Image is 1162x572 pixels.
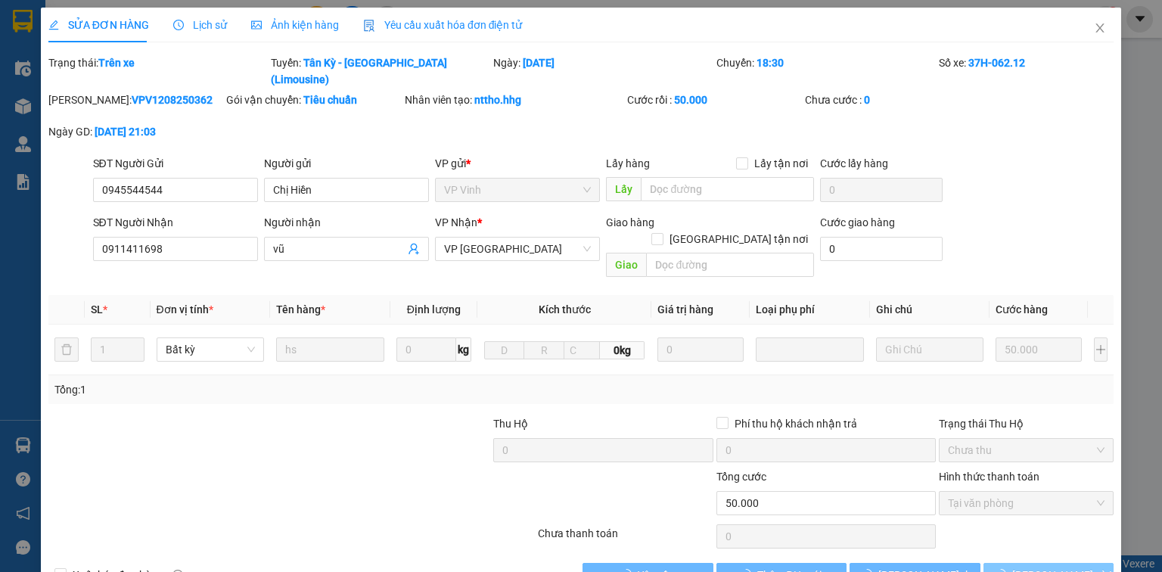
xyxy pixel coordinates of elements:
[870,295,990,325] th: Ghi chú
[276,337,384,362] input: VD: Bàn, Ghế
[805,92,980,108] div: Chưa cước :
[48,92,223,108] div: [PERSON_NAME]:
[48,19,149,31] span: SỬA ĐƠN HÀNG
[996,337,1082,362] input: 0
[600,341,645,359] span: 0kg
[657,303,713,316] span: Giá trị hàng
[484,341,525,359] input: D
[91,303,103,316] span: SL
[750,295,870,325] th: Loại phụ phí
[264,214,429,231] div: Người nhận
[435,155,600,172] div: VP gửi
[674,94,707,106] b: 50.000
[937,54,1115,88] div: Số xe:
[715,54,937,88] div: Chuyến:
[444,238,591,260] span: VP Đà Nẵng
[226,92,401,108] div: Gói vận chuyển:
[996,303,1048,316] span: Cước hàng
[93,155,258,172] div: SĐT Người Gửi
[276,303,325,316] span: Tên hàng
[663,231,814,247] span: [GEOGRAPHIC_DATA] tận nơi
[407,303,461,316] span: Định lượng
[524,341,564,359] input: R
[54,381,449,398] div: Tổng: 1
[408,243,420,255] span: user-add
[132,94,213,106] b: VPV1208250362
[1079,8,1121,50] button: Close
[48,20,59,30] span: edit
[968,57,1025,69] b: 37H-062.12
[493,418,528,430] span: Thu Hộ
[539,303,591,316] span: Kích thước
[1094,337,1108,362] button: plus
[820,178,943,202] input: Cước lấy hàng
[93,214,258,231] div: SĐT Người Nhận
[474,94,521,106] b: nttho.hhg
[641,177,814,201] input: Dọc đường
[1094,22,1106,34] span: close
[657,337,744,362] input: 0
[363,20,375,32] img: icon
[864,94,870,106] b: 0
[716,471,766,483] span: Tổng cước
[939,471,1039,483] label: Hình thức thanh toán
[646,253,814,277] input: Dọc đường
[820,237,943,261] input: Cước giao hàng
[173,19,227,31] span: Lịch sử
[95,126,156,138] b: [DATE] 21:03
[444,179,591,201] span: VP Vinh
[820,157,888,169] label: Cước lấy hàng
[456,337,471,362] span: kg
[876,337,984,362] input: Ghi Chú
[435,216,477,228] span: VP Nhận
[48,123,223,140] div: Ngày GD:
[303,94,357,106] b: Tiêu chuẩn
[269,54,492,88] div: Tuyến:
[54,337,79,362] button: delete
[173,20,184,30] span: clock-circle
[251,19,339,31] span: Ảnh kiện hàng
[47,54,269,88] div: Trạng thái:
[271,57,447,85] b: Tân Kỳ - [GEOGRAPHIC_DATA] (Limousine)
[627,92,802,108] div: Cước rồi :
[405,92,624,108] div: Nhân viên tạo:
[492,54,714,88] div: Ngày:
[606,216,654,228] span: Giao hàng
[363,19,523,31] span: Yêu cầu xuất hóa đơn điện tử
[748,155,814,172] span: Lấy tận nơi
[757,57,784,69] b: 18:30
[264,155,429,172] div: Người gửi
[606,157,650,169] span: Lấy hàng
[948,492,1105,514] span: Tại văn phòng
[606,177,641,201] span: Lấy
[536,525,714,552] div: Chưa thanh toán
[948,439,1105,462] span: Chưa thu
[157,303,213,316] span: Đơn vị tính
[523,57,555,69] b: [DATE]
[564,341,600,359] input: C
[939,415,1114,432] div: Trạng thái Thu Hộ
[729,415,863,432] span: Phí thu hộ khách nhận trả
[820,216,895,228] label: Cước giao hàng
[98,57,135,69] b: Trên xe
[606,253,646,277] span: Giao
[251,20,262,30] span: picture
[166,338,256,361] span: Bất kỳ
